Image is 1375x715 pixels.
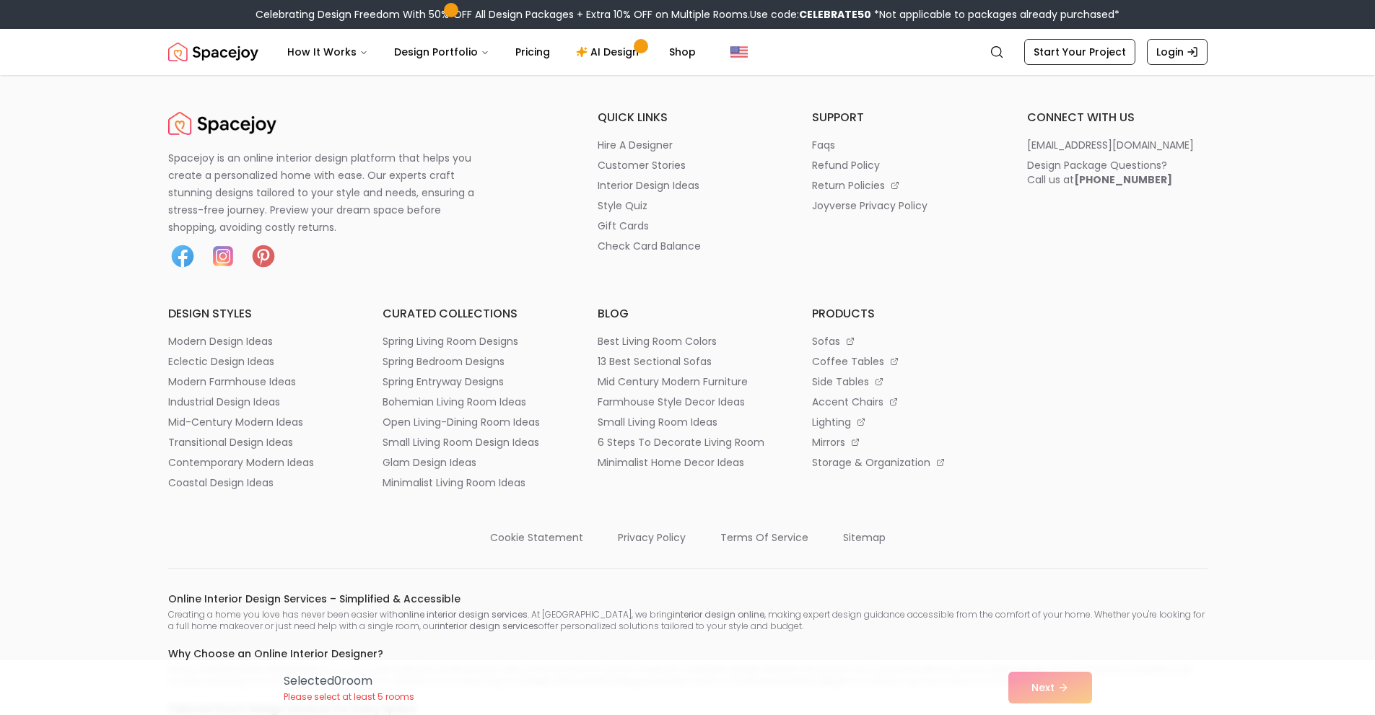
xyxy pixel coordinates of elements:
[1027,109,1208,126] h6: connect with us
[383,38,501,66] button: Design Portfolio
[1074,172,1172,187] b: [PHONE_NUMBER]
[598,198,647,213] p: style quiz
[812,198,992,213] a: joyverse privacy policy
[249,242,278,271] a: Pinterest icon
[812,178,885,193] p: return policies
[598,334,717,348] p: best living room colors
[383,395,526,409] p: bohemian living room ideas
[168,29,1208,75] nav: Global
[168,38,258,66] img: Spacejoy Logo
[256,7,1119,22] div: Celebrating Design Freedom With 50% OFF All Design Packages + Extra 10% OFF on Multiple Rooms.
[598,395,745,409] p: farmhouse style decor ideas
[168,109,276,138] a: Spacejoy
[168,435,293,449] p: transitional design ideas
[598,305,778,323] h6: blog
[812,374,869,389] p: side tables
[598,334,778,348] a: best living room colors
[812,435,992,449] a: mirrors
[168,334,273,348] p: modern design ideas
[490,525,583,545] a: cookie statement
[276,38,380,66] button: How It Works
[209,242,237,271] img: Instagram icon
[490,530,583,545] p: cookie statement
[618,530,686,545] p: privacy policy
[284,672,414,690] p: Selected 0 room
[618,525,686,545] a: privacy policy
[720,530,808,545] p: terms of service
[1027,158,1208,187] a: Design Package Questions?Call us at[PHONE_NUMBER]
[168,374,296,389] p: modern farmhouse ideas
[598,455,744,470] p: minimalist home decor ideas
[598,239,778,253] a: check card balance
[871,7,1119,22] span: *Not applicable to packages already purchased*
[383,374,563,389] a: spring entryway designs
[598,158,686,172] p: customer stories
[812,334,992,348] a: sofas
[812,415,992,429] a: lighting
[383,435,563,449] a: small living room design ideas
[812,455,930,470] p: storage & organization
[383,354,563,369] a: spring bedroom designs
[812,334,840,348] p: sofas
[168,38,258,66] a: Spacejoy
[598,178,778,193] a: interior design ideas
[598,435,764,449] p: 6 steps to decorate living room
[383,374,504,389] p: spring entryway designs
[168,475,349,490] a: coastal design ideas
[168,455,349,470] a: contemporary modern ideas
[598,198,778,213] a: style quiz
[168,395,349,409] a: industrial design ideas
[168,395,280,409] p: industrial design ideas
[168,242,197,271] img: Facebook icon
[598,374,748,389] p: mid century modern furniture
[730,43,748,61] img: United States
[383,395,563,409] a: bohemian living room ideas
[383,334,518,348] p: spring living room designs
[383,305,563,323] h6: curated collections
[168,455,314,470] p: contemporary modern ideas
[598,239,701,253] p: check card balance
[598,354,712,369] p: 13 best sectional sofas
[598,138,778,152] a: hire a designer
[168,334,349,348] a: modern design ideas
[812,354,992,369] a: coffee tables
[168,609,1208,632] p: Creating a home you love has never been easier with . At [GEOGRAPHIC_DATA], we bring , making exp...
[598,415,717,429] p: small living room ideas
[1147,39,1208,65] a: Login
[383,475,525,490] p: minimalist living room ideas
[168,374,349,389] a: modern farmhouse ideas
[812,158,880,172] p: refund policy
[504,38,562,66] a: Pricing
[564,38,655,66] a: AI Design
[812,138,992,152] a: faqs
[1024,39,1135,65] a: Start Your Project
[598,219,778,233] a: gift cards
[750,7,871,22] span: Use code:
[168,415,303,429] p: mid-century modern ideas
[812,435,845,449] p: mirrors
[168,646,1208,661] h6: Why Choose an Online Interior Designer?
[598,415,778,429] a: small living room ideas
[1027,138,1208,152] a: [EMAIL_ADDRESS][DOMAIN_NAME]
[812,354,884,369] p: coffee tables
[598,138,673,152] p: hire a designer
[812,395,883,409] p: accent chairs
[168,354,274,369] p: eclectic design ideas
[812,109,992,126] h6: support
[168,109,276,138] img: Spacejoy Logo
[398,608,528,620] strong: online interior design services
[598,354,778,369] a: 13 best sectional sofas
[658,38,707,66] a: Shop
[284,691,414,703] p: Please select at least 5 rooms
[812,374,992,389] a: side tables
[598,158,778,172] a: customer stories
[673,608,764,620] strong: interior design online
[168,435,349,449] a: transitional design ideas
[598,109,778,126] h6: quick links
[383,475,563,490] a: minimalist living room ideas
[383,435,539,449] p: small living room design ideas
[812,395,992,409] a: accent chairs
[383,334,563,348] a: spring living room designs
